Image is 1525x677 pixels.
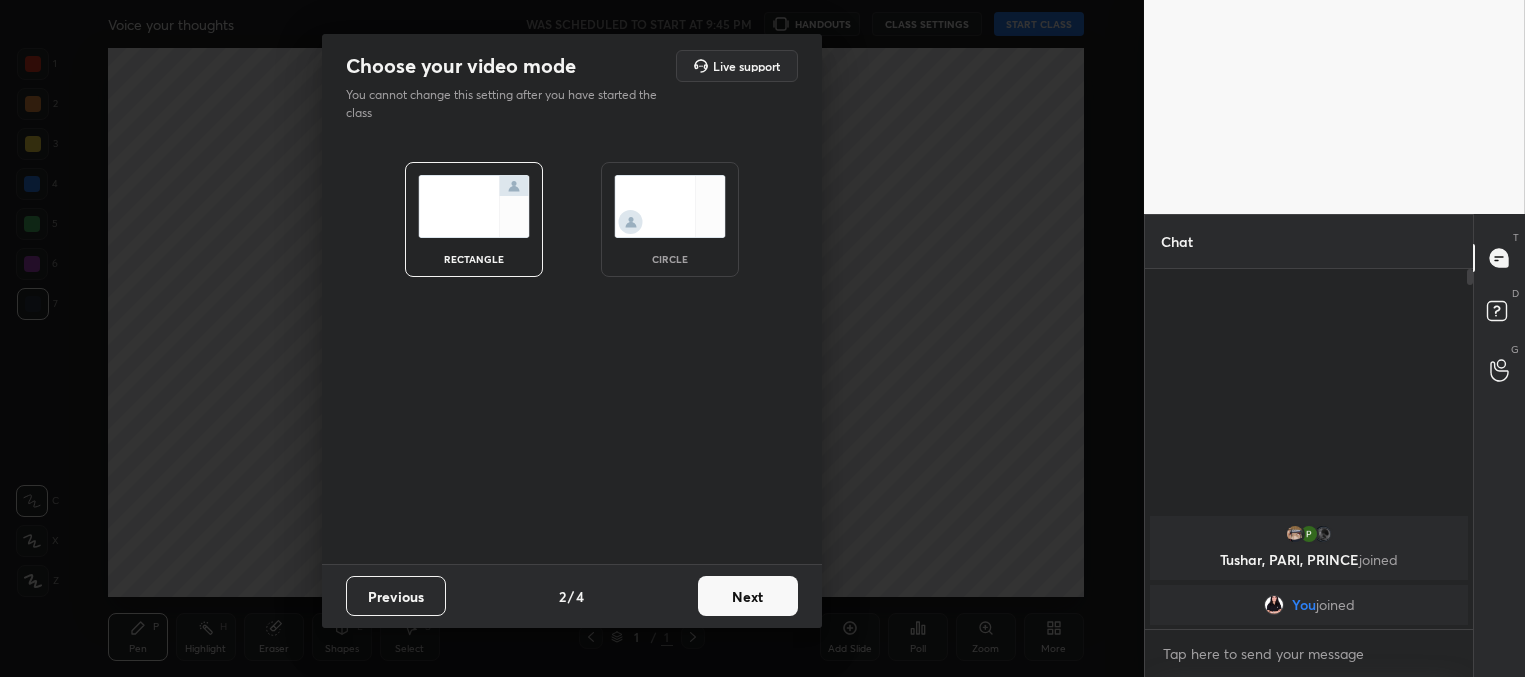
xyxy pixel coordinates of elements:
[1299,524,1319,544] img: 3
[1263,595,1283,615] img: 9625ca254c9a4c39afd5df72150ff80f.jpg
[614,175,726,238] img: circleScreenIcon.acc0effb.svg
[1285,524,1305,544] img: a79e799a5f39464aa1d97b677c77b513.jpg
[698,576,798,616] button: Next
[418,175,530,238] img: normalScreenIcon.ae25ed63.svg
[346,576,446,616] button: Previous
[346,53,576,79] h2: Choose your video mode
[1512,286,1519,301] p: D
[1511,342,1519,357] p: G
[1313,524,1333,544] img: 3fb1fb7925134e51ae6eba03aac1c5c6.jpg
[1315,597,1354,613] span: joined
[1291,597,1315,613] span: You
[713,60,780,72] h5: Live support
[1513,230,1519,245] p: T
[1162,552,1456,568] p: Tushar, PARI, PRINCE
[346,86,670,122] p: You cannot change this setting after you have started the class
[630,254,710,264] div: circle
[434,254,514,264] div: rectangle
[1145,215,1209,268] p: Chat
[576,586,584,607] h4: 4
[1145,512,1473,629] div: grid
[568,586,574,607] h4: /
[559,586,566,607] h4: 2
[1359,550,1398,569] span: joined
